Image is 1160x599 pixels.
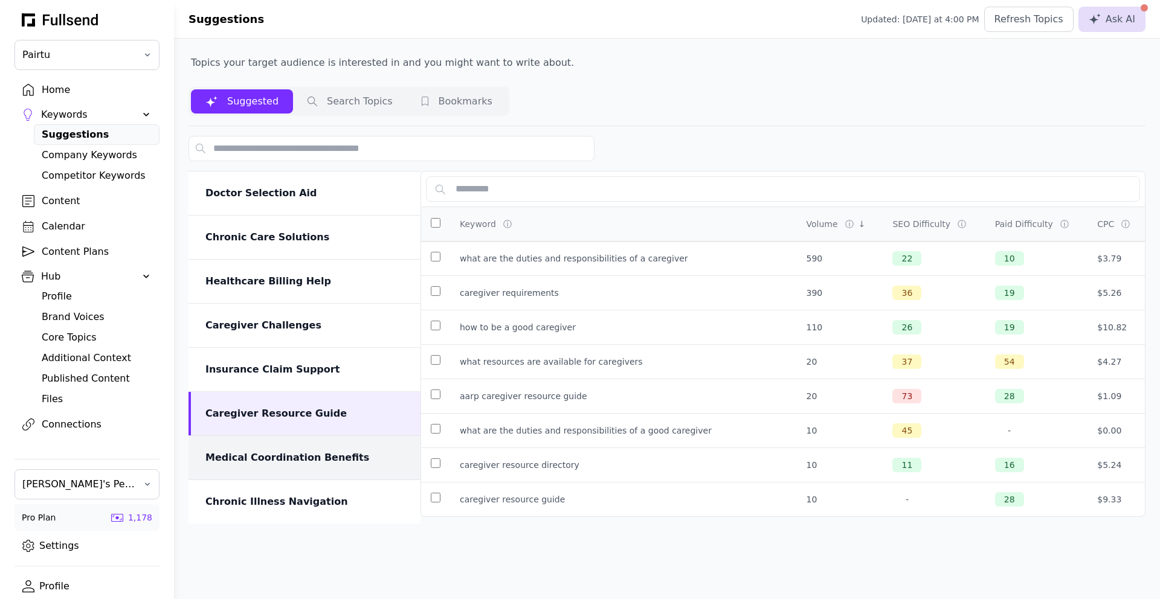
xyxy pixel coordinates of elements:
[34,165,159,186] a: Competitor Keywords
[460,493,565,505] div: caregiver resource guide
[14,40,159,70] button: Pairtu
[1097,321,1135,333] div: $10.82
[892,251,921,266] div: 22
[14,216,159,237] a: Calendar
[460,252,688,264] div: what are the duties and responsibilities of a caregiver
[845,218,856,230] div: ⓘ
[14,469,159,499] button: [PERSON_NAME]'s Personal Team
[42,371,152,386] div: Published Content
[1097,252,1135,264] div: $3.79
[205,230,406,245] div: Chronic Care Solutions
[34,389,159,409] a: Files
[460,321,576,333] div: how to be a good caregiver
[807,390,874,402] div: 20
[892,320,921,335] div: 26
[34,348,159,368] a: Additional Context
[42,194,152,208] div: Content
[460,424,712,437] div: what are the duties and responsibilities of a good caregiver
[42,351,152,365] div: Additional Context
[892,354,921,369] div: 37
[205,495,406,509] div: Chronic Illness Navigation
[460,390,587,402] div: aarp caregiver resource guide
[1060,218,1071,230] div: ⓘ
[1089,12,1135,27] div: Ask AI
[995,458,1024,472] div: 16
[807,356,874,368] div: 20
[892,423,921,438] div: 45
[42,392,152,406] div: Files
[892,458,921,472] div: 11
[41,107,133,122] div: Keywords
[994,12,1063,27] div: Refresh Topics
[892,286,921,300] div: 36
[34,145,159,165] a: Company Keywords
[205,406,406,421] div: Caregiver Resource Guide
[191,89,293,114] button: Suggested
[1097,459,1135,471] div: $5.24
[1097,390,1135,402] div: $1.09
[22,477,135,492] span: [PERSON_NAME]'s Personal Team
[503,218,514,230] div: ⓘ
[1097,356,1135,368] div: $4.27
[995,251,1024,266] div: 10
[1078,7,1145,32] button: Ask AI
[807,252,874,264] div: 590
[34,286,159,307] a: Profile
[807,218,838,230] div: Volume
[1097,287,1135,299] div: $5.26
[807,287,874,299] div: 390
[205,362,406,377] div: Insurance Claim Support
[14,191,159,211] a: Content
[807,321,874,333] div: 110
[460,459,579,471] div: caregiver resource directory
[1097,424,1135,437] div: $0.00
[1097,218,1114,230] div: CPC
[188,11,264,28] h1: Suggestions
[995,286,1024,300] div: 19
[188,53,576,72] p: Topics your target audience is interested in and you might want to write about.
[460,356,643,368] div: what resources are available for caregivers
[22,48,135,62] span: Pairtu
[995,218,1053,230] div: Paid Difficulty
[407,89,507,114] button: Bookmarks
[892,218,950,230] div: SEO Difficulty
[807,424,874,437] div: 10
[42,310,152,324] div: Brand Voices
[22,511,56,524] div: Pro Plan
[995,423,1024,438] div: -
[859,218,866,230] div: ↓
[42,219,152,234] div: Calendar
[42,168,152,183] div: Competitor Keywords
[128,511,152,524] div: 1,178
[42,417,152,432] div: Connections
[34,368,159,389] a: Published Content
[42,127,152,142] div: Suggestions
[34,124,159,145] a: Suggestions
[205,450,406,465] div: Medical Coordination Benefits
[1097,493,1135,505] div: $9.33
[892,492,921,507] div: -
[293,89,407,114] button: Search Topics
[995,320,1024,335] div: 19
[460,218,496,230] div: Keyword
[14,576,159,597] a: Profile
[807,493,874,505] div: 10
[42,148,152,162] div: Company Keywords
[460,287,559,299] div: caregiver requirements
[205,318,406,333] div: Caregiver Challenges
[892,389,921,403] div: 73
[205,274,406,289] div: Healthcare Billing Help
[807,459,874,471] div: 10
[41,269,133,284] div: Hub
[42,330,152,345] div: Core Topics
[861,13,979,25] div: Updated: [DATE] at 4:00 PM
[14,536,159,556] a: Settings
[205,186,406,200] div: Doctor Selection Aid
[42,83,152,97] div: Home
[1121,218,1132,230] div: ⓘ
[42,245,152,259] div: Content Plans
[42,289,152,304] div: Profile
[14,414,159,435] a: Connections
[958,218,968,230] div: ⓘ
[34,327,159,348] a: Core Topics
